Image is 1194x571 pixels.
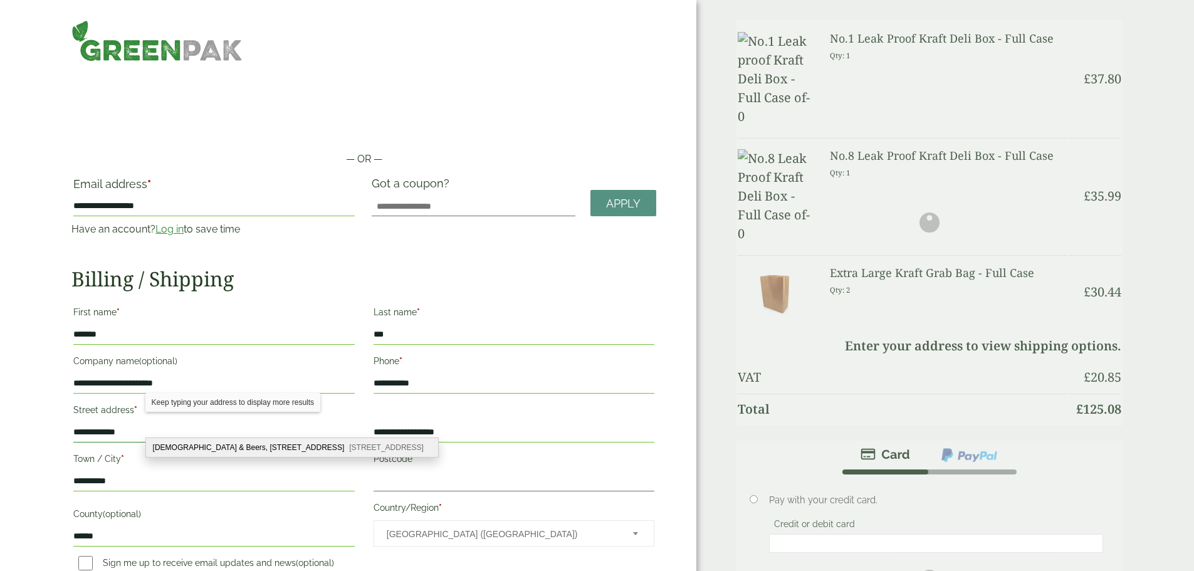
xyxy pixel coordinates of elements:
[374,352,654,374] label: Phone
[117,307,120,317] abbr: required
[78,556,93,570] input: Sign me up to receive email updates and news(optional)
[387,521,616,547] span: United Kingdom (UK)
[73,352,354,374] label: Company name
[71,222,356,237] p: Have an account? to save time
[399,356,402,366] abbr: required
[417,307,420,317] abbr: required
[73,401,354,422] label: Street address
[374,303,654,325] label: Last name
[73,450,354,471] label: Town / City
[134,405,137,415] abbr: required
[606,197,641,211] span: Apply
[372,177,454,196] label: Got a coupon?
[73,303,354,325] label: First name
[374,450,654,471] label: Postcode
[590,190,656,217] a: Apply
[374,499,654,520] label: Country/Region
[71,20,243,61] img: GreenPak Supplies
[146,438,438,457] div: Chick & Beers, 282 Burlington Road
[374,520,654,547] span: Country/Region
[71,112,656,137] iframe: Secure payment button frame
[71,267,656,291] h2: Billing / Shipping
[73,505,354,526] label: County
[121,454,124,464] abbr: required
[349,443,424,452] span: [STREET_ADDRESS]
[155,223,184,235] a: Log in
[73,179,354,196] label: Email address
[139,356,177,366] span: (optional)
[439,503,442,513] abbr: required
[296,558,334,568] span: (optional)
[412,454,416,464] abbr: required
[71,152,656,167] p: — OR —
[147,177,151,191] abbr: required
[145,393,320,412] div: Keep typing your address to display more results
[103,509,141,519] span: (optional)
